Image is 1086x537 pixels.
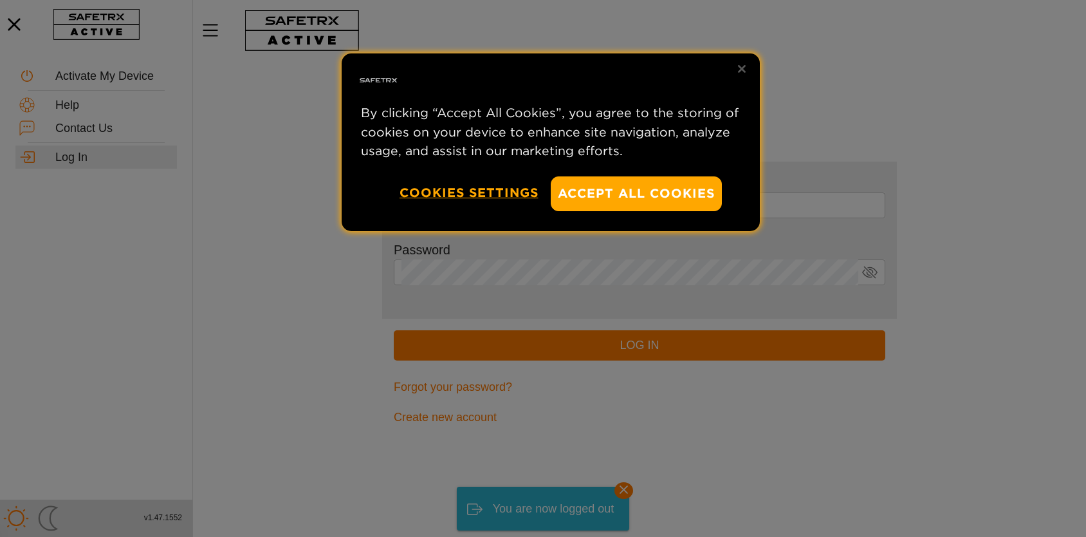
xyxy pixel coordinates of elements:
button: Accept All Cookies [551,176,722,211]
button: Cookies Settings [400,176,538,209]
img: Safe Tracks [358,60,399,101]
p: By clicking “Accept All Cookies”, you agree to the storing of cookies on your device to enhance s... [361,104,741,160]
div: Privacy [342,53,760,231]
button: Close [728,55,756,83]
